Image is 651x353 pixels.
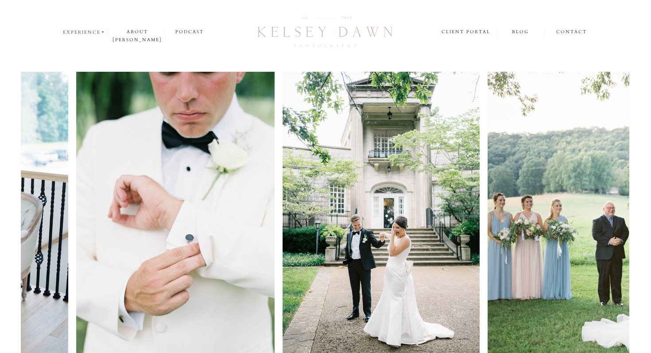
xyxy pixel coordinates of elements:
[556,28,587,37] a: contact
[496,28,544,36] a: blog
[442,28,492,37] a: client portal
[109,28,165,36] a: about [PERSON_NAME]
[165,28,214,36] a: podcast
[63,28,106,36] a: experience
